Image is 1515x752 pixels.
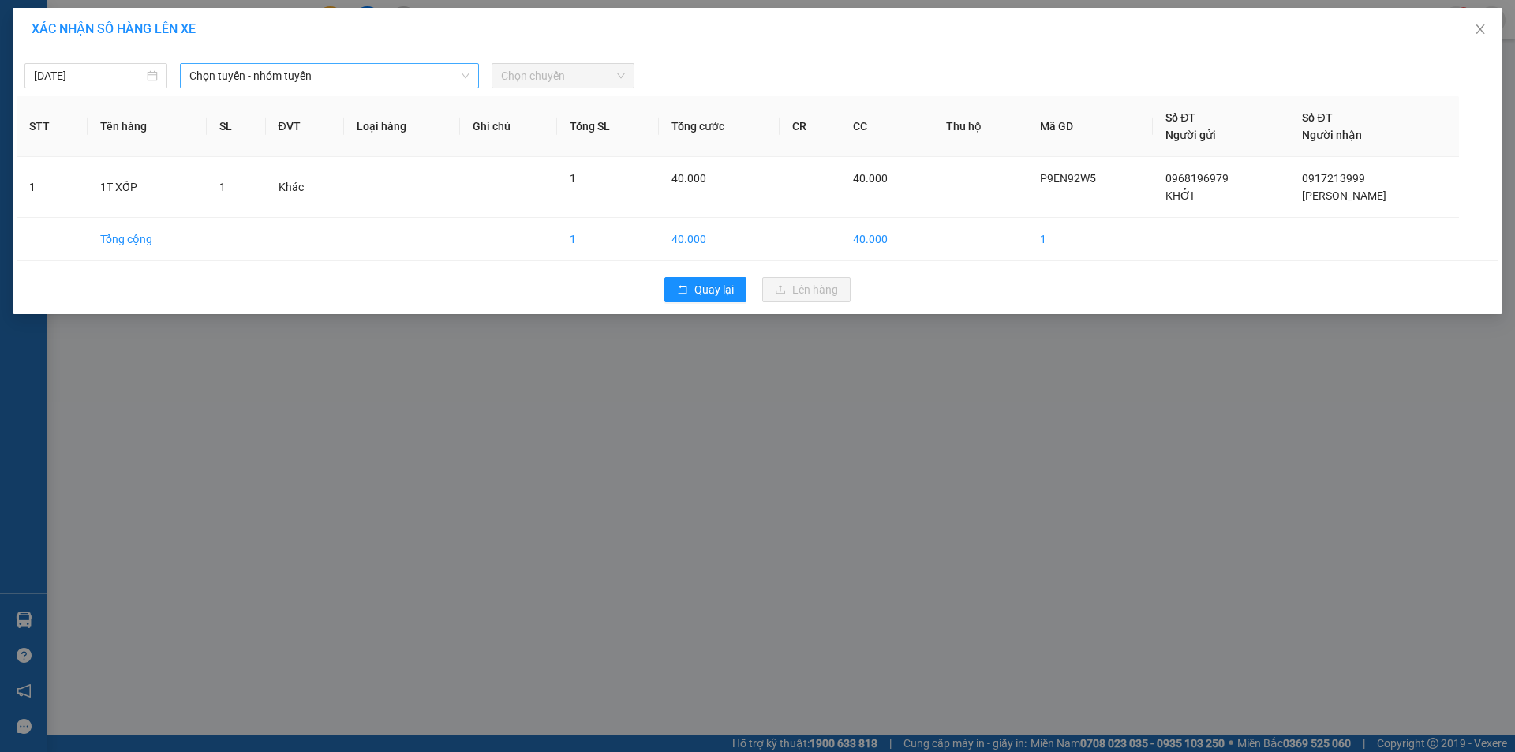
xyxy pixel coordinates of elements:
[1165,129,1216,141] span: Người gửi
[189,64,469,88] span: Chọn tuyến - nhóm tuyến
[659,218,780,261] td: 40.000
[1165,189,1194,202] span: KHỞI
[344,96,460,157] th: Loại hàng
[219,181,226,193] span: 1
[1027,218,1153,261] td: 1
[17,157,88,218] td: 1
[780,96,840,157] th: CR
[207,96,265,157] th: SL
[1165,111,1195,124] span: Số ĐT
[1302,189,1386,202] span: [PERSON_NAME]
[557,96,658,157] th: Tổng SL
[34,67,144,84] input: 13/10/2025
[1302,172,1365,185] span: 0917213999
[266,157,344,218] td: Khác
[840,218,933,261] td: 40.000
[460,96,558,157] th: Ghi chú
[664,277,746,302] button: rollbackQuay lại
[659,96,780,157] th: Tổng cước
[694,281,734,298] span: Quay lại
[933,96,1027,157] th: Thu hộ
[762,277,851,302] button: uploadLên hàng
[570,172,576,185] span: 1
[840,96,933,157] th: CC
[853,172,888,185] span: 40.000
[1165,172,1229,185] span: 0968196979
[88,157,208,218] td: 1T XỐP
[1027,96,1153,157] th: Mã GD
[17,96,88,157] th: STT
[677,284,688,297] span: rollback
[1040,172,1096,185] span: P9EN92W5
[1302,111,1332,124] span: Số ĐT
[1302,129,1362,141] span: Người nhận
[557,218,658,261] td: 1
[501,64,625,88] span: Chọn chuyến
[1458,8,1502,52] button: Close
[461,71,470,80] span: down
[671,172,706,185] span: 40.000
[88,96,208,157] th: Tên hàng
[32,21,196,36] span: XÁC NHẬN SỐ HÀNG LÊN XE
[1474,23,1487,36] span: close
[88,218,208,261] td: Tổng cộng
[266,96,344,157] th: ĐVT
